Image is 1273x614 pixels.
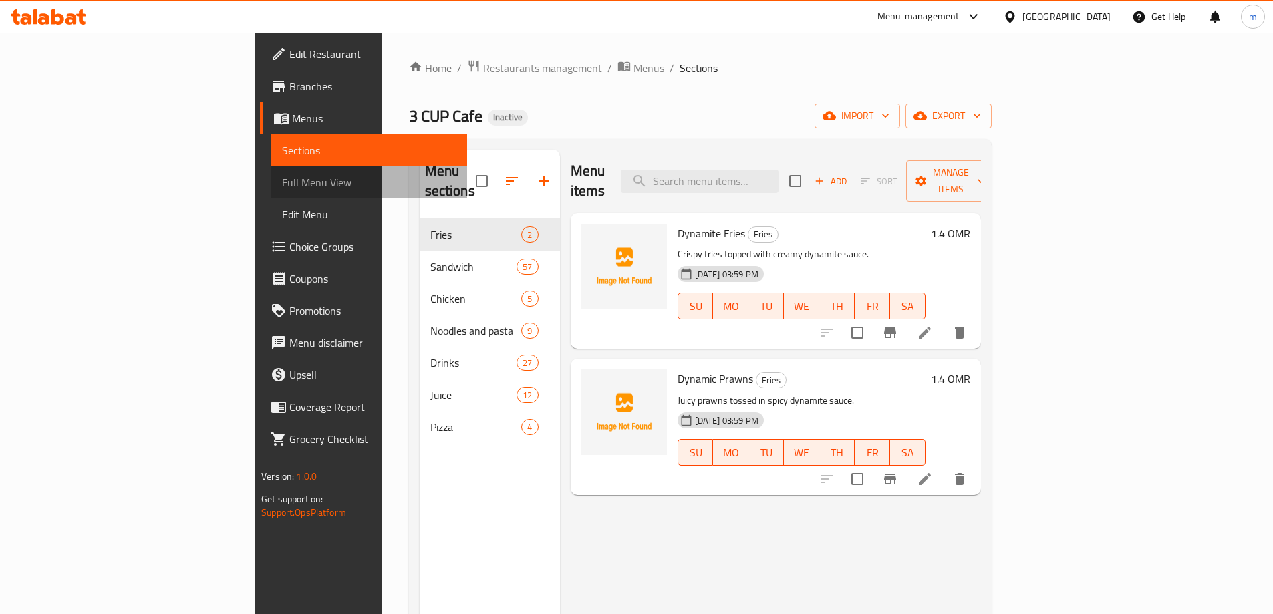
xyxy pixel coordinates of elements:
a: Full Menu View [271,166,467,198]
span: Manage items [917,164,985,198]
span: 1.0.0 [296,468,317,485]
span: Inactive [488,112,528,123]
span: Pizza [430,419,522,435]
span: MO [718,297,743,316]
span: import [825,108,889,124]
button: FR [855,293,890,319]
span: 27 [517,357,537,369]
span: Add [813,174,849,189]
span: Edit Menu [282,206,456,222]
a: Edit Restaurant [260,38,467,70]
a: Menus [617,59,664,77]
div: Menu-management [877,9,960,25]
button: TU [748,439,784,466]
div: items [521,323,538,339]
span: 12 [517,389,537,402]
button: export [905,104,992,128]
span: Fries [756,373,786,388]
span: 57 [517,261,537,273]
button: Add [809,171,852,192]
button: SU [678,293,714,319]
span: Select to update [843,319,871,347]
span: Edit Restaurant [289,46,456,62]
button: delete [944,463,976,495]
nav: Menu sections [420,213,560,448]
span: Dynamic Prawns [678,369,753,389]
span: Select section first [852,171,906,192]
button: Manage items [906,160,996,202]
span: FR [860,297,885,316]
span: Sort sections [496,165,528,197]
a: Edit Menu [271,198,467,231]
span: Menus [633,60,664,76]
span: Menu disclaimer [289,335,456,351]
span: Dynamite Fries [678,223,745,243]
button: Add section [528,165,560,197]
div: items [517,259,538,275]
span: 4 [522,421,537,434]
span: FR [860,443,885,462]
div: [GEOGRAPHIC_DATA] [1022,9,1111,24]
span: WE [789,297,814,316]
span: Drinks [430,355,517,371]
button: Branch-specific-item [874,463,906,495]
button: SA [890,293,926,319]
span: export [916,108,981,124]
button: TH [819,293,855,319]
div: Fries [430,226,522,243]
span: Choice Groups [289,239,456,255]
a: Branches [260,70,467,102]
span: Grocery Checklist [289,431,456,447]
a: Promotions [260,295,467,327]
span: TH [825,297,849,316]
button: MO [713,439,748,466]
button: TU [748,293,784,319]
p: Crispy fries topped with creamy dynamite sauce. [678,246,926,263]
div: Drinks27 [420,347,560,379]
a: Edit menu item [917,471,933,487]
div: Noodles and pasta9 [420,315,560,347]
span: SU [684,297,708,316]
span: Sections [282,142,456,158]
span: Add item [809,171,852,192]
a: Menus [260,102,467,134]
nav: breadcrumb [409,59,992,77]
div: Pizza4 [420,411,560,443]
div: Sandwich57 [420,251,560,283]
span: Coverage Report [289,399,456,415]
span: Select all sections [468,167,496,195]
button: TH [819,439,855,466]
a: Grocery Checklist [260,423,467,455]
img: Dynamite Fries [581,224,667,309]
span: 9 [522,325,537,337]
span: Juice [430,387,517,403]
span: SU [684,443,708,462]
button: import [815,104,900,128]
input: search [621,170,779,193]
span: WE [789,443,814,462]
span: SA [895,443,920,462]
span: Coupons [289,271,456,287]
span: Menus [292,110,456,126]
span: [DATE] 03:59 PM [690,268,764,281]
div: items [517,387,538,403]
div: Chicken5 [420,283,560,315]
button: delete [944,317,976,349]
button: SU [678,439,714,466]
li: / [670,60,674,76]
span: Full Menu View [282,174,456,190]
span: SA [895,297,920,316]
p: Juicy prawns tossed in spicy dynamite sauce. [678,392,926,409]
span: TU [754,297,779,316]
button: FR [855,439,890,466]
span: Noodles and pasta [430,323,522,339]
span: MO [718,443,743,462]
div: Sandwich [430,259,517,275]
span: Sections [680,60,718,76]
button: WE [784,293,819,319]
span: Upsell [289,367,456,383]
a: Coupons [260,263,467,295]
